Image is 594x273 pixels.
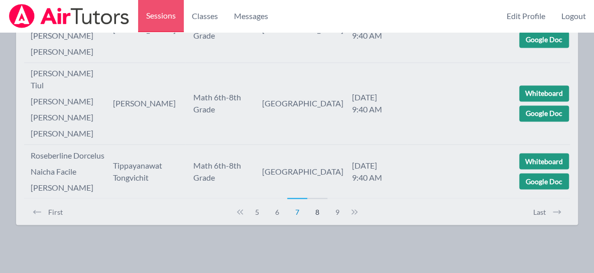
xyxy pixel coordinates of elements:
[31,149,104,161] li: roseberline dorcelus
[247,198,267,217] button: 5
[24,198,71,217] button: First
[31,181,104,193] li: [PERSON_NAME]
[343,145,407,198] td: [DATE] 9:40 AM
[519,105,569,121] a: Google Doc
[343,63,407,145] td: [DATE] 9:40 AM
[31,67,104,91] li: [PERSON_NAME] tiul
[307,198,327,217] button: 8
[519,153,569,169] a: Whiteboard
[287,198,307,217] button: 7
[104,145,185,198] td: Tippayanawat Tongvichit
[519,173,569,189] a: Google Doc
[31,46,104,58] li: [PERSON_NAME]
[8,4,130,28] img: Airtutors Logo
[519,85,569,101] a: Whiteboard
[519,32,569,48] a: Google Doc
[327,198,347,217] button: 9
[185,63,254,145] td: Math 6th-8th Grade
[31,127,104,140] li: [PERSON_NAME]
[525,198,570,217] button: Last
[31,95,104,107] li: [PERSON_NAME]
[254,145,343,198] td: [GEOGRAPHIC_DATA]
[267,198,287,217] button: 6
[104,63,185,145] td: [PERSON_NAME]
[234,10,268,22] span: Messages
[185,145,254,198] td: Math 6th-8th Grade
[31,165,104,177] li: naicha facile
[254,63,343,145] td: [GEOGRAPHIC_DATA]
[31,111,104,123] li: [PERSON_NAME]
